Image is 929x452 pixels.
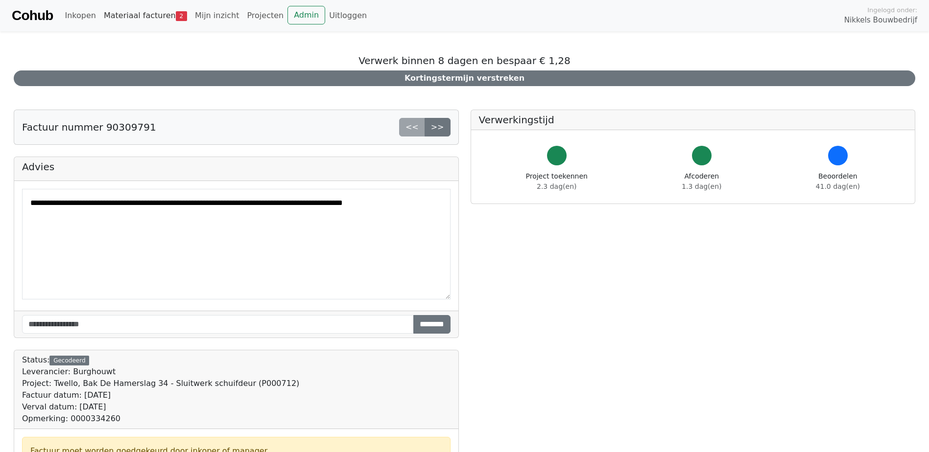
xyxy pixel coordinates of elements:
div: Leverancier: Burghouwt [22,366,299,378]
a: Materiaal facturen2 [100,6,191,25]
a: Cohub [12,4,53,27]
div: Gecodeerd [49,356,89,365]
div: Status: [22,354,299,425]
span: Ingelogd onder: [867,5,917,15]
div: Project: Twello, Bak De Hamerslag 34 - Sluitwerk schuifdeur (P000712) [22,378,299,389]
span: 2.3 dag(en) [537,182,576,190]
div: Afcoderen [682,171,721,192]
a: >> [425,118,451,136]
a: Inkopen [61,6,99,25]
span: Nikkels Bouwbedrijf [844,15,917,26]
a: Admin [287,6,325,24]
div: Verval datum: [DATE] [22,401,299,413]
h5: Factuur nummer 90309791 [22,121,156,133]
span: 41.0 dag(en) [816,182,860,190]
a: Uitloggen [325,6,371,25]
span: 2 [176,11,187,21]
div: Kortingstermijn verstreken [14,70,915,86]
a: Projecten [243,6,287,25]
div: Beoordelen [816,171,860,192]
div: Opmerking: 0000334260 [22,413,299,425]
h5: Advies [22,161,451,173]
span: 1.3 dag(en) [682,182,721,190]
h5: Verwerkingstijd [479,114,907,126]
div: Project toekennen [526,171,588,192]
div: Factuur datum: [DATE] [22,389,299,401]
h5: Verwerk binnen 8 dagen en bespaar € 1,28 [14,55,915,67]
a: Mijn inzicht [191,6,243,25]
